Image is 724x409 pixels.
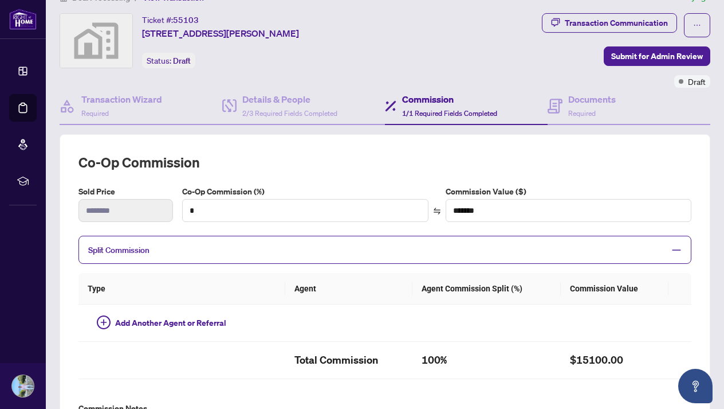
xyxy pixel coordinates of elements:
div: Ticket #: [142,13,199,26]
span: 2/3 Required Fields Completed [242,109,337,118]
span: Draft [173,56,191,66]
h4: Transaction Wizard [81,92,162,106]
label: Commission Value ($) [446,185,692,198]
h4: Documents [568,92,616,106]
span: Split Commission [88,245,149,255]
h2: $15100.00 [570,351,659,369]
th: Commission Value [561,273,668,305]
label: Co-Op Commission (%) [182,185,428,198]
th: Type [78,273,285,305]
img: Profile Icon [12,375,34,397]
label: Sold Price [78,185,173,198]
button: Submit for Admin Review [604,46,710,66]
span: Submit for Admin Review [611,47,703,65]
div: Status: [142,53,195,68]
h2: 100% [422,351,552,369]
h4: Details & People [242,92,337,106]
span: ellipsis [693,21,701,29]
h4: Commission [402,92,497,106]
span: Required [568,109,596,118]
img: logo [9,9,37,30]
img: svg%3e [60,14,132,68]
span: minus [671,245,682,255]
button: Add Another Agent or Referral [88,314,235,332]
button: Transaction Communication [542,13,677,33]
button: Open asap [678,369,713,403]
div: Split Commission [78,236,691,264]
span: [STREET_ADDRESS][PERSON_NAME] [142,26,299,40]
h2: Co-op Commission [78,153,691,172]
h2: Total Commission [294,351,403,369]
span: 1/1 Required Fields Completed [402,109,497,118]
span: plus-circle [97,315,111,329]
th: Agent [285,273,412,305]
span: Draft [688,75,706,88]
div: Transaction Communication [565,14,668,32]
span: 55103 [173,15,199,25]
span: swap [433,207,441,215]
span: Add Another Agent or Referral [115,317,226,329]
span: Required [81,109,109,118]
th: Agent Commission Split (%) [412,273,561,305]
